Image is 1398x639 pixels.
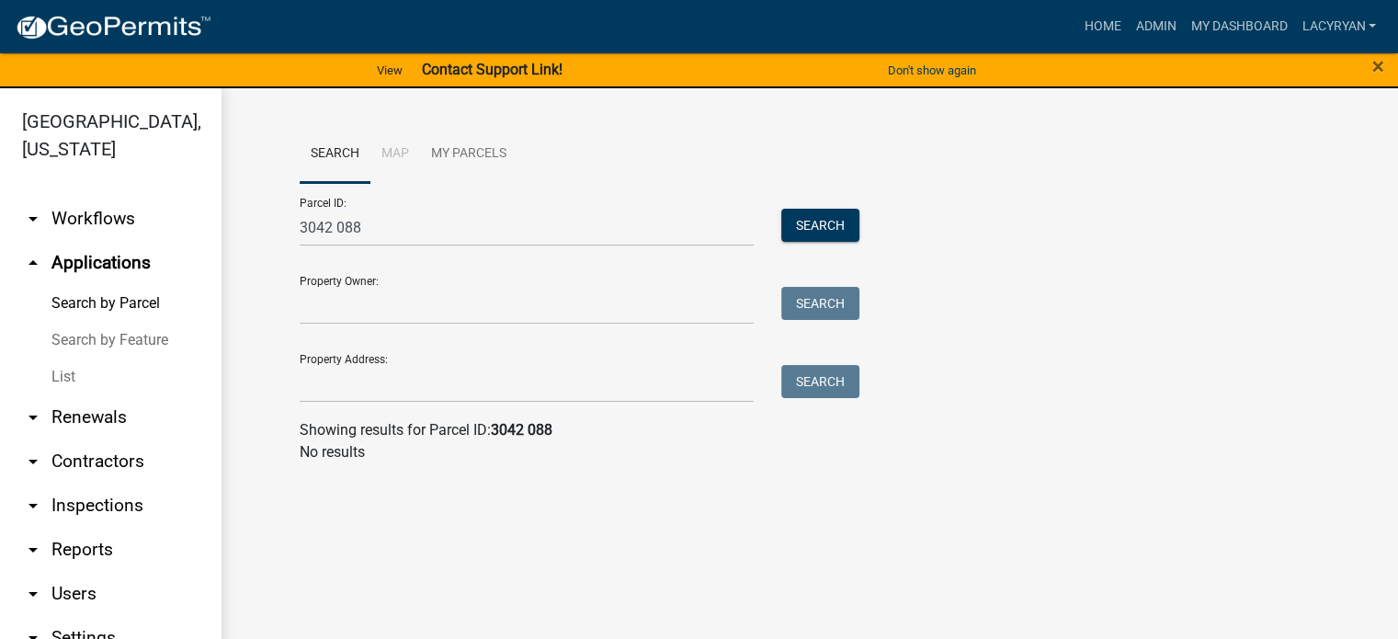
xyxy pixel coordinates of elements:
[22,539,44,561] i: arrow_drop_down
[1294,9,1383,44] a: lacyryan
[369,55,410,86] a: View
[1076,9,1128,44] a: Home
[881,55,983,86] button: Don't show again
[22,495,44,517] i: arrow_drop_down
[1128,9,1183,44] a: Admin
[22,451,44,473] i: arrow_drop_down
[781,287,859,320] button: Search
[300,125,370,184] a: Search
[781,365,859,398] button: Search
[421,61,562,78] strong: Contact Support Link!
[300,441,1320,463] p: No results
[22,406,44,428] i: arrow_drop_down
[22,252,44,274] i: arrow_drop_up
[1372,55,1384,77] button: Close
[781,209,859,242] button: Search
[1372,53,1384,79] span: ×
[491,421,552,439] strong: 3042 088
[300,419,1320,441] div: Showing results for Parcel ID:
[22,583,44,605] i: arrow_drop_down
[420,125,517,184] a: My Parcels
[22,208,44,230] i: arrow_drop_down
[1183,9,1294,44] a: My Dashboard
